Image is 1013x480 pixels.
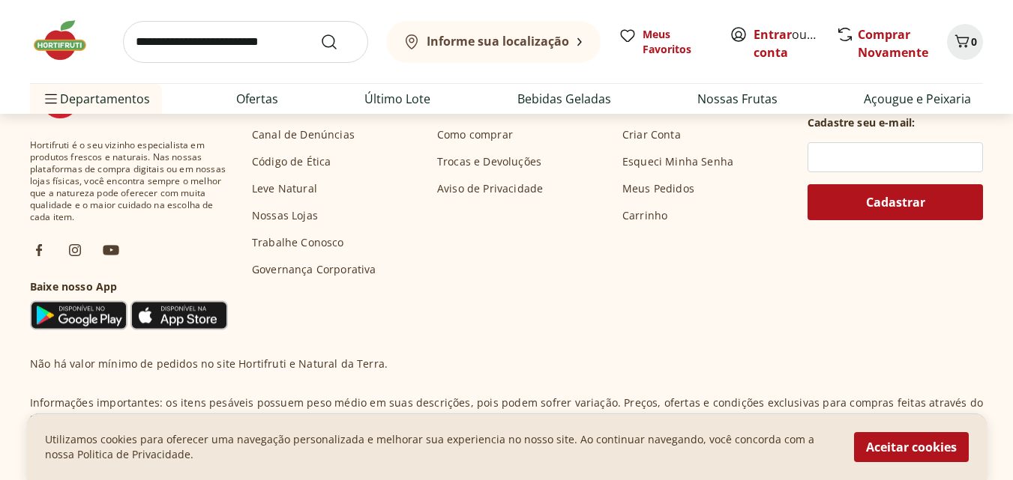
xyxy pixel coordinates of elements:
[971,34,977,49] span: 0
[437,127,513,142] a: Como comprar
[102,241,120,259] img: ytb
[252,154,331,169] a: Código de Ética
[643,27,712,57] span: Meus Favoritos
[754,26,836,61] a: Criar conta
[364,90,430,108] a: Último Lote
[866,196,925,208] span: Cadastrar
[252,208,318,223] a: Nossas Lojas
[66,241,84,259] img: ig
[437,181,543,196] a: Aviso de Privacidade
[252,262,376,277] a: Governança Corporativa
[45,432,836,462] p: Utilizamos cookies para oferecer uma navegação personalizada e melhorar sua experiencia no nosso ...
[622,208,667,223] a: Carrinho
[236,90,278,108] a: Ofertas
[858,26,928,61] a: Comprar Novamente
[427,33,569,49] b: Informe sua localização
[30,356,388,371] p: Não há valor mínimo de pedidos no site Hortifruti e Natural da Terra.
[30,139,228,223] span: Hortifruti é o seu vizinho especialista em produtos frescos e naturais. Nas nossas plataformas de...
[619,27,712,57] a: Meus Favoritos
[517,90,611,108] a: Bebidas Geladas
[808,115,915,130] h3: Cadastre seu e-mail:
[622,154,733,169] a: Esqueci Minha Senha
[754,25,820,61] span: ou
[30,241,48,259] img: fb
[947,24,983,60] button: Carrinho
[42,81,150,117] span: Departamentos
[437,154,541,169] a: Trocas e Devoluções
[320,33,356,51] button: Submit Search
[30,300,127,330] img: Google Play Icon
[864,90,971,108] a: Açougue e Peixaria
[754,26,792,43] a: Entrar
[30,279,228,294] h3: Baixe nosso App
[42,81,60,117] button: Menu
[123,21,368,63] input: search
[30,18,105,63] img: Hortifruti
[622,181,694,196] a: Meus Pedidos
[30,395,983,440] p: Informações importantes: os itens pesáveis possuem peso médio em suas descrições, pois podem sofr...
[252,235,344,250] a: Trabalhe Conosco
[808,184,983,220] button: Cadastrar
[386,21,601,63] button: Informe sua localização
[622,127,681,142] a: Criar Conta
[252,181,317,196] a: Leve Natural
[854,432,969,462] button: Aceitar cookies
[252,127,355,142] a: Canal de Denúncias
[130,300,228,330] img: App Store Icon
[697,90,778,108] a: Nossas Frutas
